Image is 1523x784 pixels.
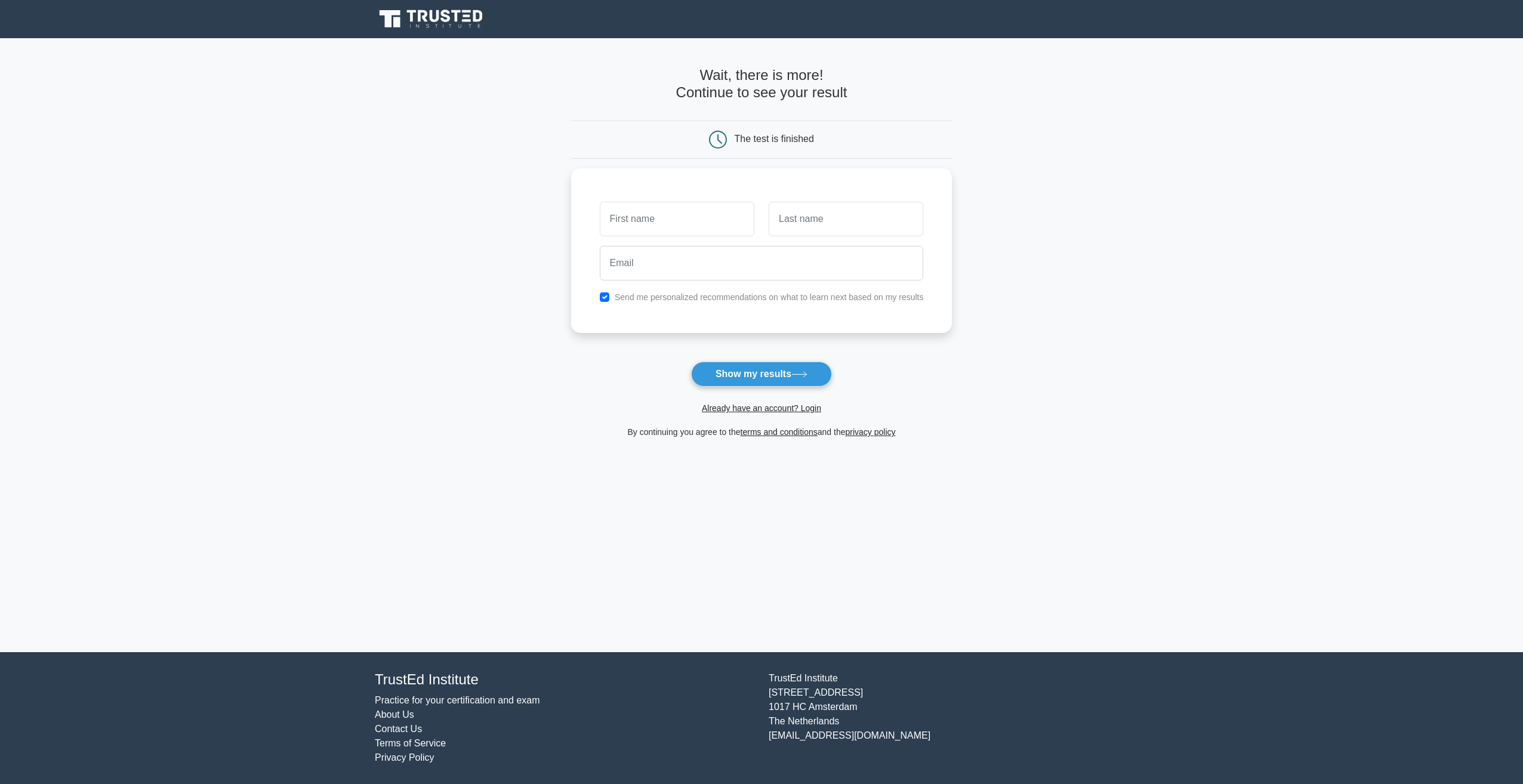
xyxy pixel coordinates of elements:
a: Already have an account? Login [702,403,821,413]
input: Last name [769,202,923,236]
a: Privacy Policy [375,752,434,763]
label: Send me personalized recommendations on what to learn next based on my results [615,292,924,302]
a: Contact Us [375,724,422,734]
a: Terms of Service [375,738,446,748]
div: The test is finished [735,134,814,144]
input: First name [600,202,754,236]
div: By continuing you agree to the and the [564,425,960,439]
h4: Wait, there is more! Continue to see your result [571,67,952,101]
h4: TrustEd Institute [375,671,754,689]
div: TrustEd Institute [STREET_ADDRESS] 1017 HC Amsterdam The Netherlands [EMAIL_ADDRESS][DOMAIN_NAME] [761,671,1155,765]
a: privacy policy [846,427,896,437]
a: About Us [375,709,414,720]
input: Email [600,246,924,280]
a: terms and conditions [741,427,818,437]
a: Practice for your certification and exam [375,695,540,705]
button: Show my results [691,362,832,387]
